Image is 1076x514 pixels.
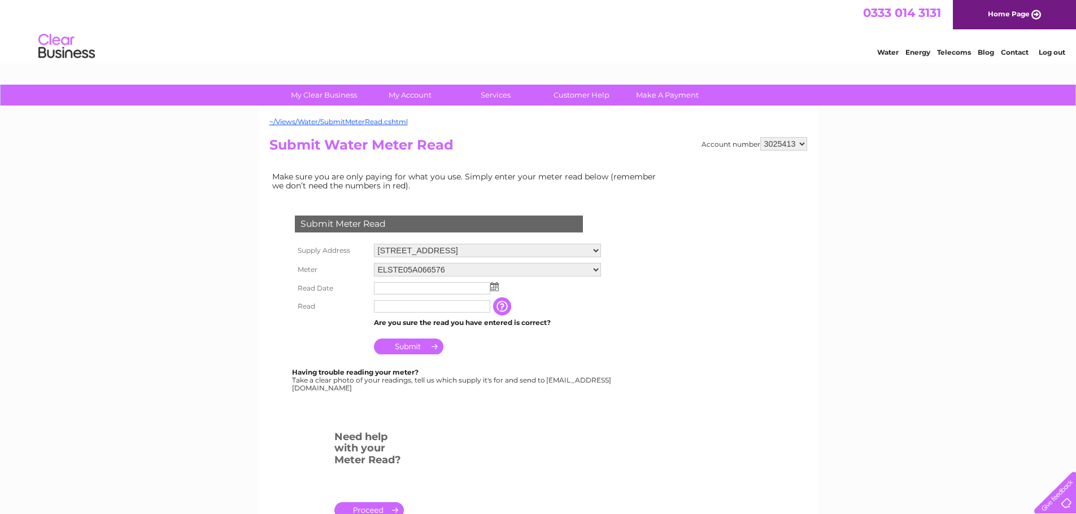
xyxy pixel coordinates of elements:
[621,85,714,106] a: Make A Payment
[877,48,899,56] a: Water
[905,48,930,56] a: Energy
[978,48,994,56] a: Blog
[334,429,404,472] h3: Need help with your Meter Read?
[292,241,371,260] th: Supply Address
[449,85,542,106] a: Services
[374,339,443,354] input: Submit
[292,368,419,376] b: Having trouble reading your meter?
[292,297,371,315] th: Read
[277,85,371,106] a: My Clear Business
[272,6,805,55] div: Clear Business is a trading name of Verastar Limited (registered in [GEOGRAPHIC_DATA] No. 3667643...
[1001,48,1029,56] a: Contact
[292,368,613,392] div: Take a clear photo of your readings, tell us which supply it's for and send to [EMAIL_ADDRESS][DO...
[38,29,95,64] img: logo.png
[493,297,513,315] input: Information
[1039,48,1065,56] a: Log out
[535,85,628,106] a: Customer Help
[702,137,807,151] div: Account number
[295,216,583,232] div: Submit Meter Read
[269,137,807,159] h2: Submit Water Meter Read
[292,279,371,297] th: Read Date
[292,260,371,279] th: Meter
[269,169,665,193] td: Make sure you are only paying for what you use. Simply enter your meter read below (remember we d...
[363,85,456,106] a: My Account
[937,48,971,56] a: Telecoms
[863,6,941,20] a: 0333 014 3131
[371,315,604,330] td: Are you sure the read you have entered is correct?
[269,117,408,126] a: ~/Views/Water/SubmitMeterRead.cshtml
[490,282,499,291] img: ...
